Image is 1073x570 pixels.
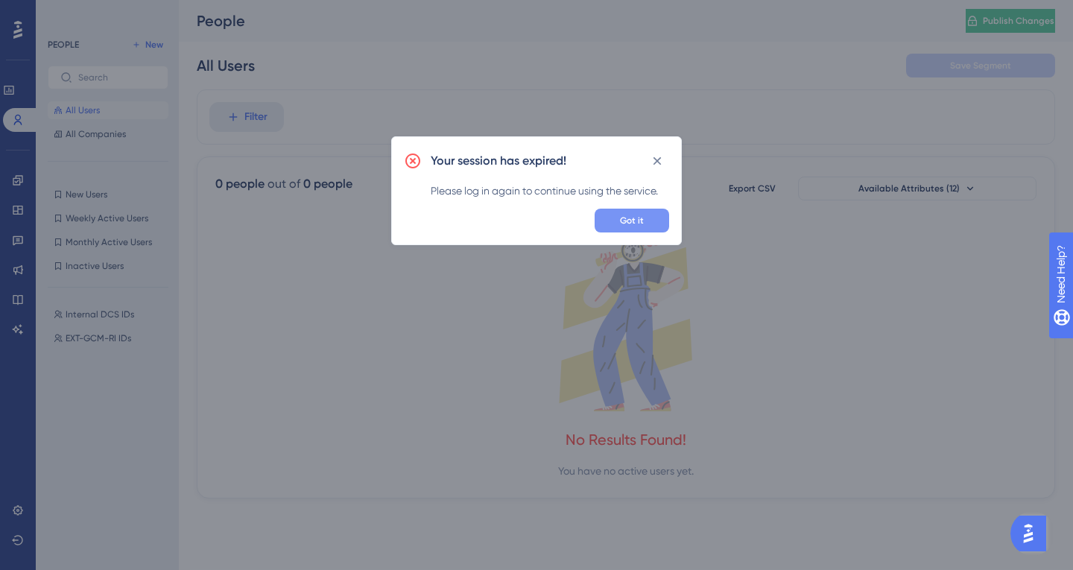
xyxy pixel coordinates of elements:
span: Need Help? [35,4,93,22]
div: Please log in again to continue using the service. [431,182,669,200]
h2: Your session has expired! [431,152,566,170]
span: Got it [620,215,644,227]
iframe: UserGuiding AI Assistant Launcher [1010,511,1055,556]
